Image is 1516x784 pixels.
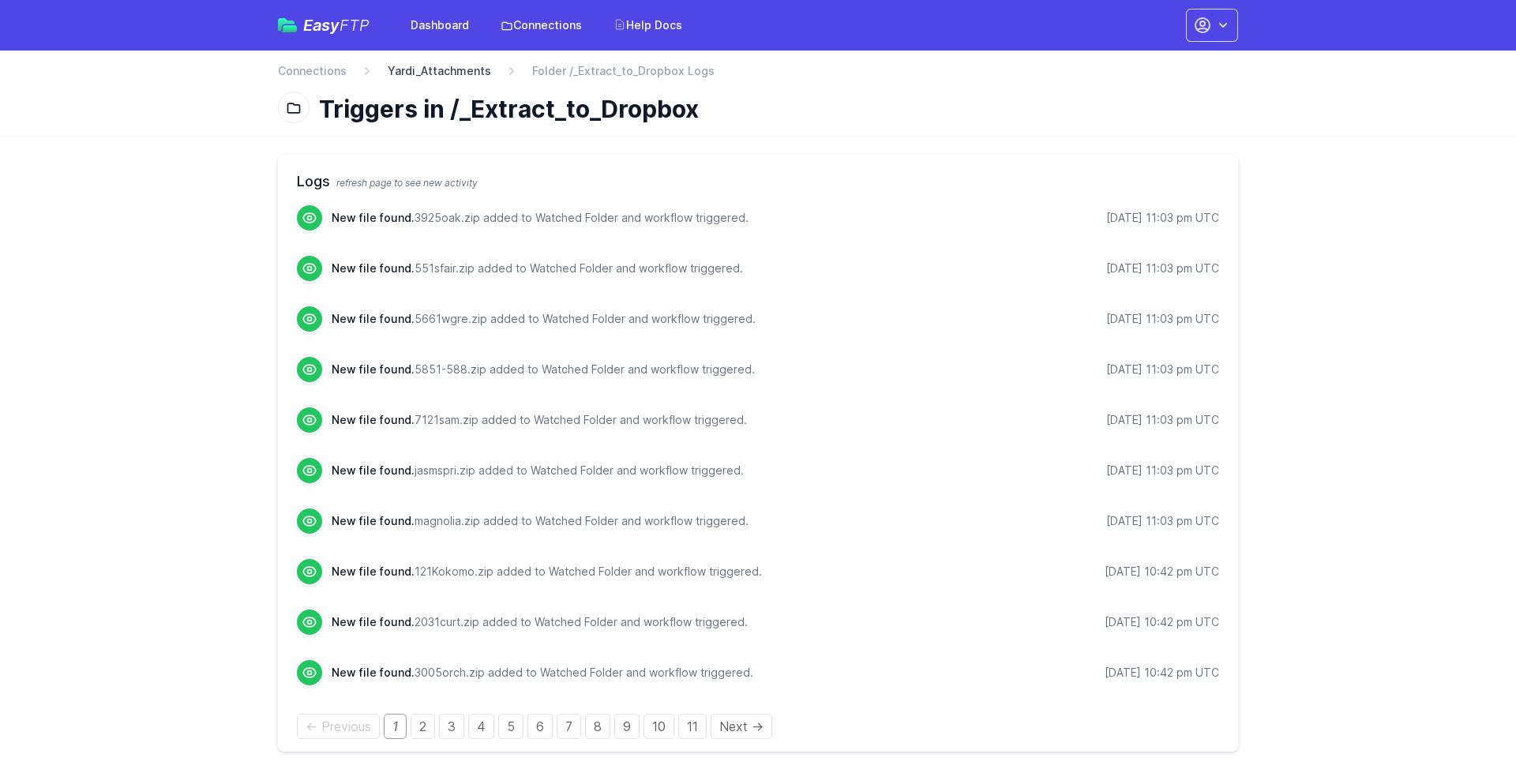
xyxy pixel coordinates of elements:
[332,614,748,630] p: 2031curt.zip added to Watched Folder and workflow triggered.
[332,312,415,325] span: New file found.
[498,714,523,739] a: Page 5
[1105,614,1219,630] div: [DATE] 10:42 pm UTC
[332,413,415,426] span: New file found.
[332,211,415,224] span: New file found.
[1106,210,1219,226] div: [DATE] 11:03 pm UTC
[332,565,415,578] span: New file found.
[1105,564,1219,580] div: [DATE] 10:42 pm UTC
[332,463,415,477] span: New file found.
[319,95,1225,123] h1: Triggers in /_Extract_to_Dropbox
[439,714,464,739] a: Page 3
[278,63,347,79] a: Connections
[1106,463,1219,478] div: [DATE] 11:03 pm UTC
[1106,311,1219,327] div: [DATE] 11:03 pm UTC
[297,171,1219,193] h2: Logs
[384,714,407,739] em: Page 1
[1106,362,1219,377] div: [DATE] 11:03 pm UTC
[303,17,370,33] span: Easy
[491,11,591,39] a: Connections
[388,63,491,79] a: Yardi_Attachments
[1106,412,1219,428] div: [DATE] 11:03 pm UTC
[332,261,415,275] span: New file found.
[332,362,755,377] p: 5851-588.zip added to Watched Folder and workflow triggered.
[332,665,753,681] p: 3005orch.zip added to Watched Folder and workflow triggered.
[332,412,747,428] p: 7121sam.zip added to Watched Folder and workflow triggered.
[604,11,692,39] a: Help Docs
[297,717,1219,736] div: Pagination
[332,311,756,327] p: 5661wgre.zip added to Watched Folder and workflow triggered.
[1105,665,1219,681] div: [DATE] 10:42 pm UTC
[557,714,581,739] a: Page 7
[1106,261,1219,276] div: [DATE] 11:03 pm UTC
[336,177,478,189] span: refresh page to see new activity
[585,714,610,739] a: Page 8
[1106,513,1219,529] div: [DATE] 11:03 pm UTC
[532,63,715,79] span: Folder /_Extract_to_Dropbox Logs
[332,514,415,527] span: New file found.
[278,17,370,33] a: EasyFTP
[332,210,749,226] p: 3925oak.zip added to Watched Folder and workflow triggered.
[332,666,415,679] span: New file found.
[711,714,772,739] a: Next page
[614,714,640,739] a: Page 9
[527,714,553,739] a: Page 6
[278,18,297,32] img: easyftp_logo.png
[332,615,415,628] span: New file found.
[678,714,707,739] a: Page 11
[332,362,415,376] span: New file found.
[411,714,435,739] a: Page 2
[278,63,1238,88] nav: Breadcrumb
[340,16,370,35] span: FTP
[401,11,478,39] a: Dashboard
[332,564,762,580] p: 121Kokomo.zip added to Watched Folder and workflow triggered.
[468,714,494,739] a: Page 4
[644,714,674,739] a: Page 10
[332,513,749,529] p: magnolia.zip added to Watched Folder and workflow triggered.
[332,261,743,276] p: 551sfair.zip added to Watched Folder and workflow triggered.
[297,714,380,739] span: Previous page
[332,463,744,478] p: jasmspri.zip added to Watched Folder and workflow triggered.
